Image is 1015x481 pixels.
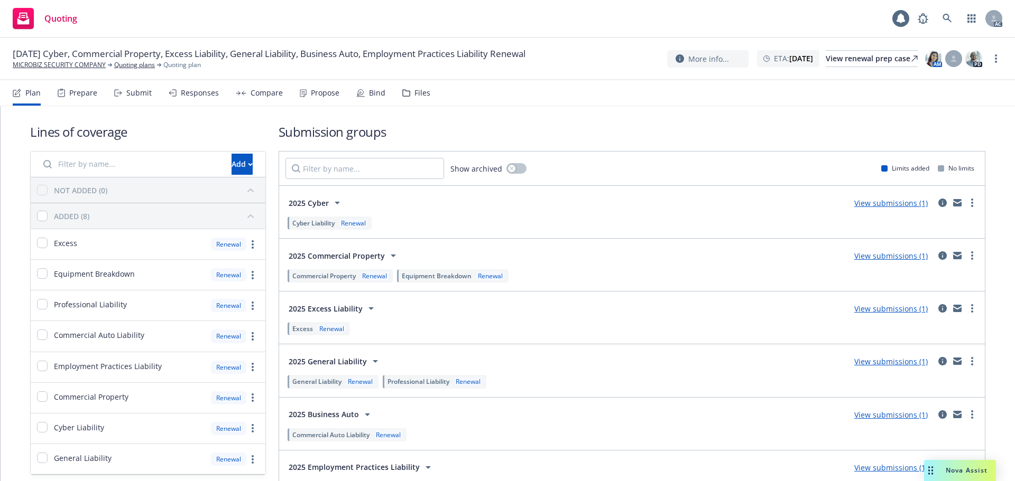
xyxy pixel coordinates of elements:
span: Professional Liability [54,299,127,310]
a: mail [951,302,964,315]
div: Renewal [374,430,403,439]
div: No limits [938,164,974,173]
div: Renewal [317,324,346,333]
a: MICROBIZ SECURITY COMPANY [13,60,106,70]
div: Renewal [346,377,375,386]
span: [DATE] Cyber, Commercial Property, Excess Liability, General Liability, Business Auto, Employment... [13,48,525,60]
a: more [966,408,979,421]
span: ETA : [774,53,813,64]
span: 2025 General Liability [289,356,367,367]
a: View submissions (1) [854,198,928,208]
a: mail [951,408,964,421]
span: 2025 Cyber [289,197,329,209]
a: more [246,238,259,251]
button: Nova Assist [924,460,996,481]
span: Commercial Property [292,271,356,280]
button: 2025 Business Auto [285,404,377,425]
div: Renewal [339,219,368,228]
div: Prepare [69,89,97,97]
h1: Submission groups [279,123,985,140]
div: Plan [25,89,41,97]
span: Equipment Breakdown [402,271,472,280]
a: more [246,361,259,373]
span: 2025 Employment Practices Liability [289,461,420,473]
a: mail [951,196,964,209]
span: Commercial Auto Liability [54,329,144,341]
button: 2025 Excess Liability [285,298,381,319]
a: more [966,196,979,209]
a: Quoting plans [114,60,155,70]
span: 2025 Business Auto [289,409,359,420]
button: NOT ADDED (0) [54,182,259,199]
div: Limits added [881,164,929,173]
span: Excess [292,324,313,333]
a: circleInformation [936,302,949,315]
a: more [246,299,259,312]
a: more [246,391,259,404]
img: photo [925,50,942,67]
a: mail [951,249,964,262]
div: Renewal [476,271,505,280]
a: more [966,302,979,315]
a: View submissions (1) [854,304,928,314]
button: 2025 Cyber [285,192,347,213]
div: Responses [181,89,219,97]
button: 2025 Employment Practices Liability [285,457,438,478]
div: Renewal [211,422,246,435]
a: Quoting [8,4,81,33]
strong: [DATE] [789,53,813,63]
div: Renewal [454,377,483,386]
a: more [990,52,1002,65]
span: General Liability [292,377,342,386]
div: Renewal [211,299,246,312]
div: Renewal [211,268,246,281]
div: Renewal [211,452,246,466]
span: Commercial Auto Liability [292,430,370,439]
div: Propose [311,89,339,97]
button: More info... [667,50,749,68]
a: View renewal prep case [826,50,918,67]
button: Add [232,154,253,175]
div: Add [232,154,253,174]
a: View submissions (1) [854,463,928,473]
span: Cyber Liability [54,422,104,433]
span: Quoting plan [163,60,201,70]
span: Commercial Property [54,391,128,402]
a: View submissions (1) [854,251,928,261]
a: Report a Bug [912,8,934,29]
div: Renewal [360,271,389,280]
a: Search [937,8,958,29]
a: more [966,249,979,262]
h1: Lines of coverage [30,123,266,140]
div: Submit [126,89,152,97]
a: circleInformation [936,408,949,421]
span: Show archived [450,163,502,174]
a: mail [951,355,964,367]
button: 2025 General Liability [285,351,385,372]
span: Quoting [44,14,77,23]
a: more [246,269,259,281]
span: Professional Liability [387,377,449,386]
div: View renewal prep case [826,51,918,67]
span: Cyber Liability [292,219,335,228]
div: Files [414,89,430,97]
span: More info... [688,53,729,64]
a: circleInformation [936,196,949,209]
input: Filter by name... [285,158,444,179]
button: 2025 Commercial Property [285,245,403,266]
a: View submissions (1) [854,356,928,366]
div: Bind [369,89,385,97]
span: Nova Assist [946,466,988,475]
span: 2025 Excess Liability [289,303,363,314]
input: Filter by name... [37,154,225,175]
div: Renewal [211,238,246,251]
div: Renewal [211,361,246,374]
div: Renewal [211,329,246,343]
span: Excess [54,238,77,249]
div: NOT ADDED (0) [54,185,107,196]
img: photo [965,50,982,67]
span: General Liability [54,452,112,464]
a: more [246,453,259,466]
div: Renewal [211,391,246,404]
span: Equipment Breakdown [54,268,135,279]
